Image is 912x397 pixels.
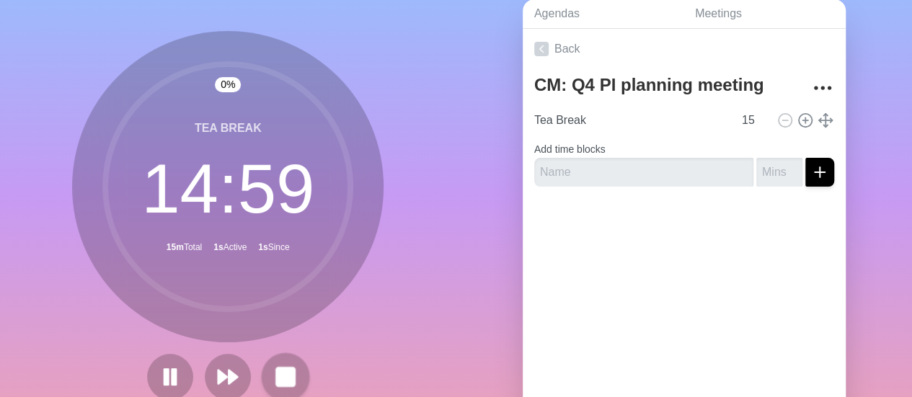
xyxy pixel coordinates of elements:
a: Back [523,29,846,69]
input: Mins [756,158,802,187]
label: Add time blocks [534,143,606,155]
input: Mins [736,106,771,135]
input: Name [534,158,753,187]
button: More [808,73,837,102]
input: Name [528,106,733,135]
